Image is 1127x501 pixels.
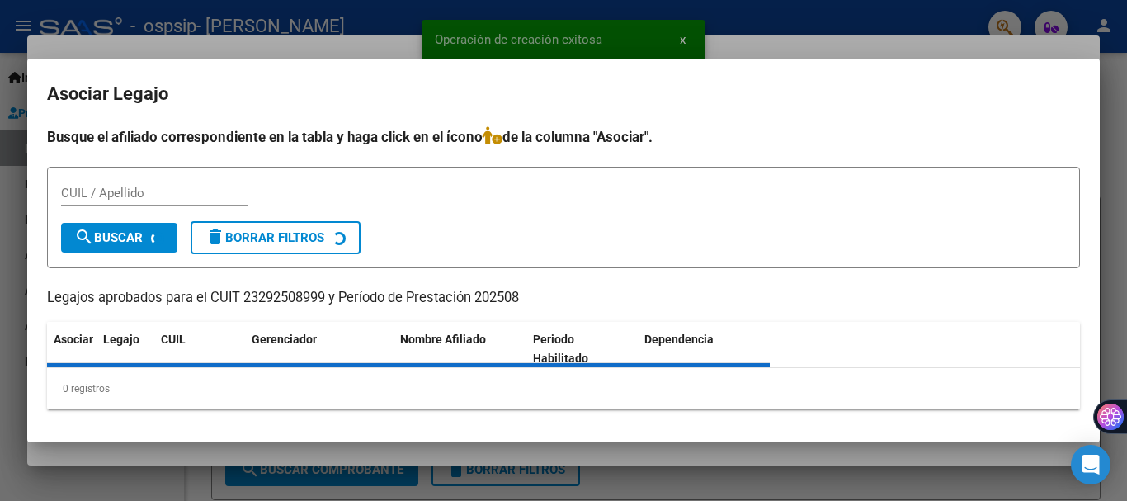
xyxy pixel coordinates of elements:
span: CUIL [161,333,186,346]
div: 0 registros [47,368,1080,409]
span: Borrar Filtros [205,230,324,245]
datatable-header-cell: Dependencia [638,322,771,376]
h2: Asociar Legajo [47,78,1080,110]
span: Asociar [54,333,93,346]
span: Nombre Afiliado [400,333,486,346]
datatable-header-cell: Asociar [47,322,97,376]
mat-icon: delete [205,227,225,247]
span: Gerenciador [252,333,317,346]
span: Legajo [103,333,139,346]
div: Open Intercom Messenger [1071,445,1110,484]
button: Borrar Filtros [191,221,361,254]
datatable-header-cell: Legajo [97,322,154,376]
span: Periodo Habilitado [533,333,588,365]
datatable-header-cell: Gerenciador [245,322,394,376]
datatable-header-cell: Periodo Habilitado [526,322,638,376]
h4: Busque el afiliado correspondiente en la tabla y haga click en el ícono de la columna "Asociar". [47,126,1080,148]
span: Buscar [74,230,143,245]
datatable-header-cell: Nombre Afiliado [394,322,526,376]
mat-icon: search [74,227,94,247]
button: Buscar [61,223,177,253]
datatable-header-cell: CUIL [154,322,245,376]
p: Legajos aprobados para el CUIT 23292508999 y Período de Prestación 202508 [47,288,1080,309]
span: Dependencia [644,333,714,346]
